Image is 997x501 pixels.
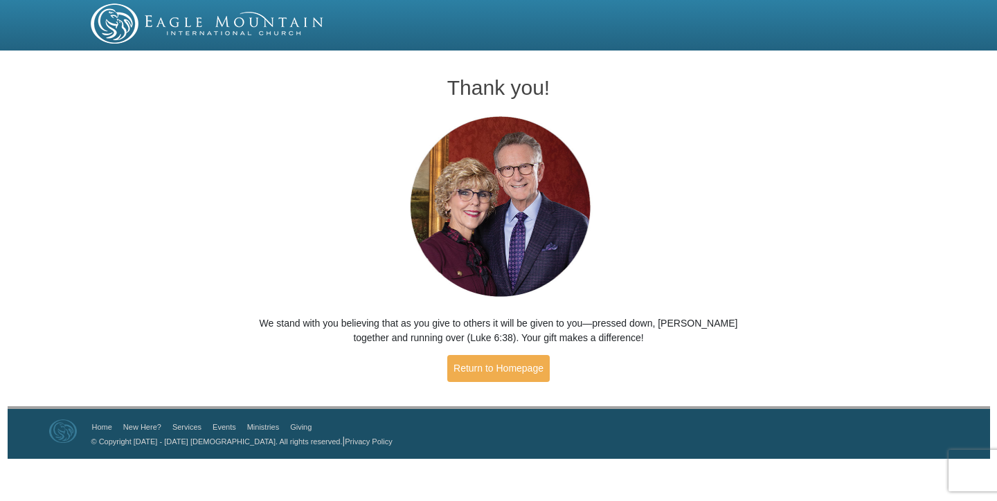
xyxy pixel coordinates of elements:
[290,423,312,431] a: Giving
[247,423,279,431] a: Ministries
[123,423,161,431] a: New Here?
[213,423,236,431] a: Events
[49,419,77,443] img: Eagle Mountain International Church
[447,355,550,382] a: Return to Homepage
[257,76,741,99] h1: Thank you!
[87,434,393,448] p: |
[91,3,325,44] img: EMIC
[397,112,601,302] img: Pastors George and Terri Pearsons
[92,423,112,431] a: Home
[172,423,201,431] a: Services
[257,316,741,345] p: We stand with you believing that as you give to others it will be given to you—pressed down, [PER...
[91,437,343,446] a: © Copyright [DATE] - [DATE] [DEMOGRAPHIC_DATA]. All rights reserved.
[345,437,392,446] a: Privacy Policy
